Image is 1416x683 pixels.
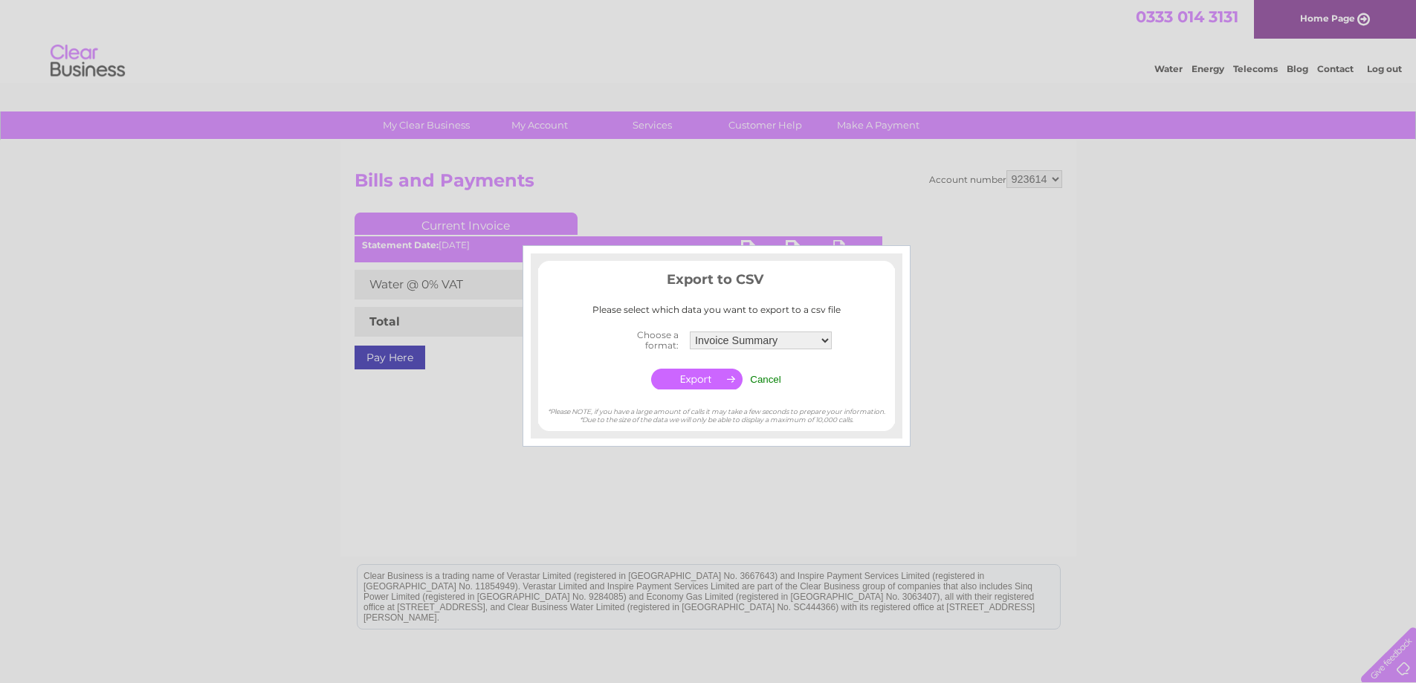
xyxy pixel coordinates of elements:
div: *Please NOTE, if you have a large amount of calls it may take a few seconds to prepare your infor... [538,393,895,424]
a: Contact [1317,63,1354,74]
img: logo.png [50,39,126,84]
input: Cancel [750,374,781,385]
a: Log out [1367,63,1402,74]
a: Energy [1192,63,1224,74]
h3: Export to CSV [538,269,895,295]
div: Clear Business is a trading name of Verastar Limited (registered in [GEOGRAPHIC_DATA] No. 3667643... [358,8,1060,72]
th: Choose a format: [597,326,686,355]
a: 0333 014 3131 [1136,7,1238,26]
a: Blog [1287,63,1308,74]
div: Please select which data you want to export to a csv file [538,305,895,315]
a: Telecoms [1233,63,1278,74]
a: Water [1154,63,1183,74]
